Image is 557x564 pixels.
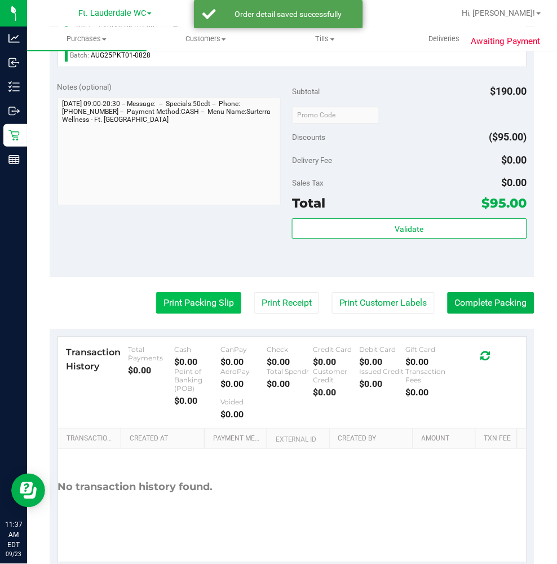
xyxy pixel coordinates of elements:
button: Print Receipt [254,292,319,314]
div: $0.00 [406,356,452,367]
span: Batch: [70,51,90,59]
a: Transaction ID [67,434,116,443]
div: Check [267,345,313,354]
span: ($95.00) [489,131,527,143]
span: $0.00 [502,177,527,188]
button: Complete Packing [448,292,534,314]
a: Purchases [27,27,147,51]
a: Created By [338,434,408,443]
div: $0.00 [128,365,174,376]
span: Notes (optional) [58,82,112,91]
div: Total Payments [128,345,174,362]
button: Print Packing Slip [156,292,241,314]
div: $0.00 [313,387,359,398]
inline-svg: Reports [8,154,20,165]
div: Transaction Fees [406,367,452,384]
span: $190.00 [490,85,527,97]
span: Total [292,195,325,211]
div: Gift Card [406,345,452,354]
span: Deliveries [414,34,475,44]
a: Customers [147,27,266,51]
a: Created At [130,434,200,443]
span: Validate [395,224,424,233]
span: $0.00 [502,154,527,166]
a: Tills [266,27,385,51]
span: Delivery Fee [292,156,332,165]
input: Promo Code [292,107,379,124]
span: Awaiting Payment [471,35,540,48]
a: Amount [422,434,471,443]
span: Customers [147,34,266,44]
span: Discounts [292,127,325,147]
div: Customer Credit [313,367,359,384]
button: Print Customer Labels [332,292,435,314]
div: $0.00 [220,356,267,367]
span: Subtotal [292,87,320,96]
span: Tills [266,34,384,44]
span: Ft. Lauderdale WC [78,8,146,18]
div: $0.00 [174,395,220,406]
div: CanPay [220,345,267,354]
div: $0.00 [220,378,267,389]
div: Total Spendr [267,367,313,376]
inline-svg: Retail [8,130,20,141]
span: AUG25PKT01-0828 [91,51,151,59]
div: Order detail saved successfully [222,8,355,20]
inline-svg: Inbound [8,57,20,68]
div: $0.00 [267,378,313,389]
div: Issued Credit [359,367,405,376]
div: Debit Card [359,345,405,354]
div: $0.00 [406,387,452,398]
inline-svg: Outbound [8,105,20,117]
span: Hi, [PERSON_NAME]! [462,8,536,17]
iframe: Resource center [11,474,45,508]
a: Deliveries [385,27,505,51]
div: AeroPay [220,367,267,376]
div: No transaction history found. [58,449,213,525]
div: $0.00 [359,356,405,367]
span: Purchases [27,34,147,44]
span: Sales Tax [292,178,324,187]
div: Point of Banking (POB) [174,367,220,393]
div: Cash [174,345,220,354]
div: Voided [220,398,267,406]
p: 09/23 [5,550,22,559]
div: $0.00 [313,356,359,367]
inline-svg: Inventory [8,81,20,92]
a: Txn Fee [484,434,512,443]
button: Validate [292,218,527,239]
div: $0.00 [174,356,220,367]
div: $0.00 [267,356,313,367]
inline-svg: Analytics [8,33,20,44]
div: Credit Card [313,345,359,354]
span: $95.00 [482,195,527,211]
p: 11:37 AM EDT [5,520,22,550]
div: $0.00 [359,378,405,389]
th: External ID [267,429,329,449]
a: Payment Method [213,434,262,443]
div: $0.00 [220,409,267,420]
